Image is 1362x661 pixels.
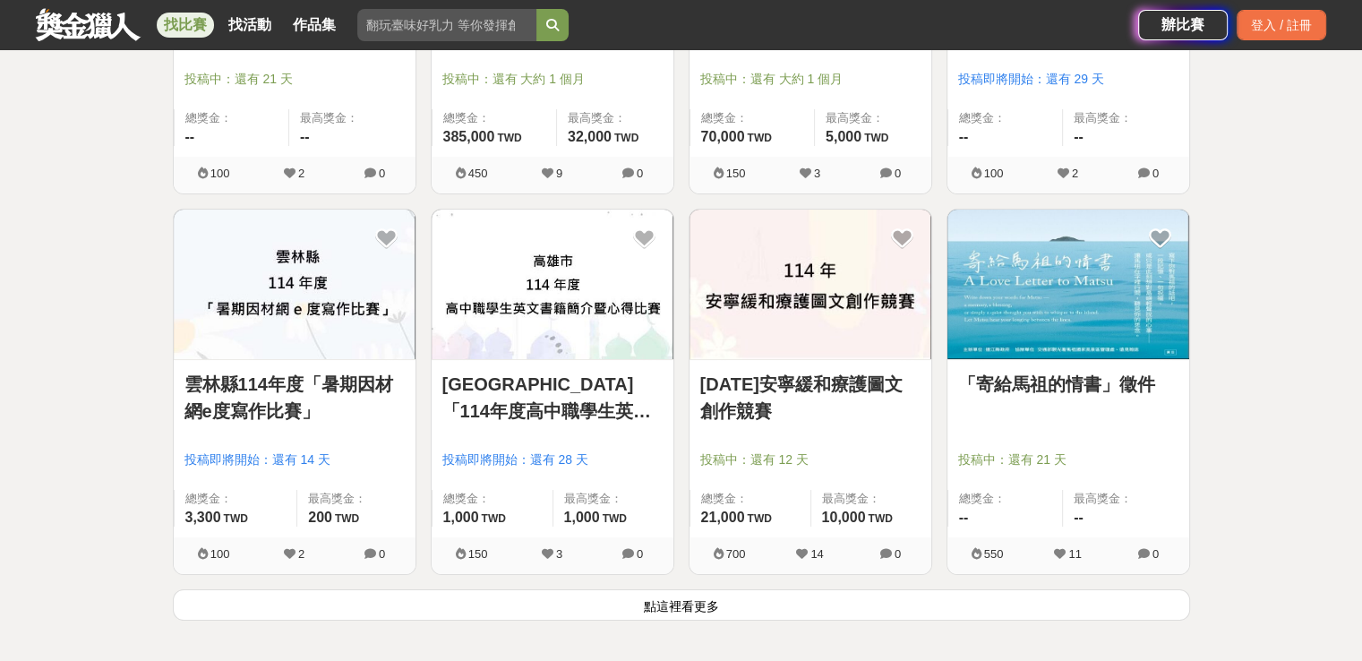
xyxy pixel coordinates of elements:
[568,109,663,127] span: 最高獎金：
[1074,510,1084,525] span: --
[335,512,359,525] span: TWD
[959,490,1052,508] span: 總獎金：
[300,109,405,127] span: 最高獎金：
[157,13,214,38] a: 找比賽
[814,167,820,180] span: 3
[442,371,663,425] a: [GEOGRAPHIC_DATA]「114年度高中職學生英文書籍簡介暨心得比賽」
[826,109,921,127] span: 最高獎金：
[1072,167,1078,180] span: 2
[637,547,643,561] span: 0
[947,210,1189,359] img: Cover Image
[308,490,404,508] span: 最高獎金：
[564,510,600,525] span: 1,000
[184,451,405,469] span: 投稿即將開始：還有 14 天
[959,510,969,525] span: --
[298,167,304,180] span: 2
[210,167,230,180] span: 100
[700,371,921,425] a: [DATE]安寧緩和療護圖文創作競賽
[556,547,562,561] span: 3
[174,210,415,359] img: Cover Image
[432,210,673,360] a: Cover Image
[701,129,745,144] span: 70,000
[868,512,892,525] span: TWD
[1074,109,1178,127] span: 最高獎金：
[603,512,627,525] span: TWD
[556,167,562,180] span: 9
[700,70,921,89] span: 投稿中：還有 大約 1 個月
[564,490,663,508] span: 最高獎金：
[185,510,221,525] span: 3,300
[1152,547,1159,561] span: 0
[432,210,673,359] img: Cover Image
[959,129,969,144] span: --
[185,129,195,144] span: --
[174,210,415,360] a: Cover Image
[1074,129,1084,144] span: --
[443,129,495,144] span: 385,000
[482,512,506,525] span: TWD
[468,167,488,180] span: 450
[443,510,479,525] span: 1,000
[864,132,888,144] span: TWD
[700,451,921,469] span: 投稿中：還有 12 天
[958,451,1178,469] span: 投稿中：還有 21 天
[308,510,332,525] span: 200
[442,70,663,89] span: 投稿中：還有 大約 1 個月
[747,132,771,144] span: TWD
[184,371,405,425] a: 雲林縣114年度「暑期因材網e度寫作比賽」
[726,547,746,561] span: 700
[984,547,1004,561] span: 550
[379,167,385,180] span: 0
[822,510,866,525] span: 10,000
[224,512,248,525] span: TWD
[298,547,304,561] span: 2
[184,70,405,89] span: 投稿中：還有 21 天
[690,210,931,359] img: Cover Image
[468,547,488,561] span: 150
[185,490,287,508] span: 總獎金：
[1068,547,1081,561] span: 11
[701,490,800,508] span: 總獎金：
[443,490,542,508] span: 總獎金：
[959,109,1052,127] span: 總獎金：
[690,210,931,360] a: Cover Image
[185,109,278,127] span: 總獎金：
[614,132,638,144] span: TWD
[984,167,1004,180] span: 100
[701,510,745,525] span: 21,000
[826,129,861,144] span: 5,000
[1237,10,1326,40] div: 登入 / 註冊
[726,167,746,180] span: 150
[958,70,1178,89] span: 投稿即將開始：還有 29 天
[443,109,545,127] span: 總獎金：
[300,129,310,144] span: --
[958,371,1178,398] a: 「寄給馬祖的情書」徵件
[497,132,521,144] span: TWD
[895,547,901,561] span: 0
[1074,490,1178,508] span: 最高獎金：
[1138,10,1228,40] a: 辦比賽
[895,167,901,180] span: 0
[568,129,612,144] span: 32,000
[1152,167,1159,180] span: 0
[286,13,343,38] a: 作品集
[173,589,1190,621] button: 點這裡看更多
[210,547,230,561] span: 100
[221,13,278,38] a: 找活動
[747,512,771,525] span: TWD
[637,167,643,180] span: 0
[822,490,921,508] span: 最高獎金：
[357,9,536,41] input: 翻玩臺味好乳力 等你發揮創意！
[701,109,803,127] span: 總獎金：
[379,547,385,561] span: 0
[442,451,663,469] span: 投稿即將開始：還有 28 天
[810,547,823,561] span: 14
[947,210,1189,360] a: Cover Image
